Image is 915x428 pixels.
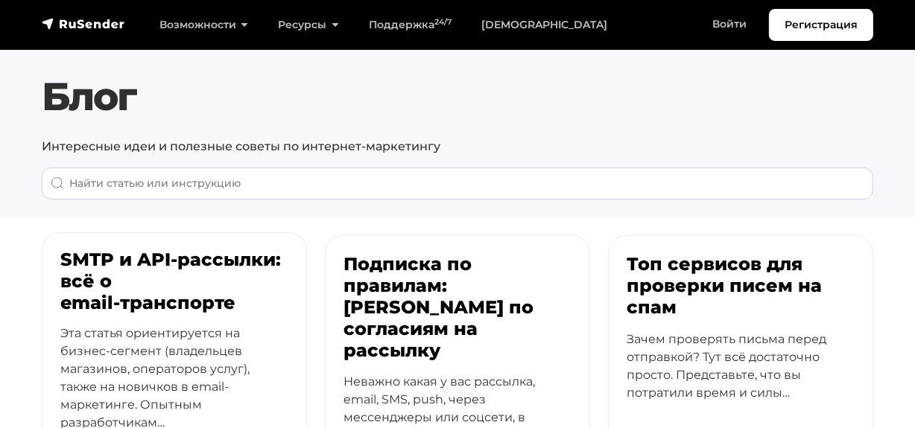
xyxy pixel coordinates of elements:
[263,10,353,40] a: Ресурсы
[51,176,64,190] img: Поиск
[42,74,873,120] h1: Блог
[466,10,622,40] a: [DEMOGRAPHIC_DATA]
[42,16,125,31] img: RuSender
[343,254,572,361] h3: Подписка по правилам: [PERSON_NAME] по согласиям на рассылку
[60,249,288,313] h3: SMTP и API-рассылки: всё о email‑транспорте
[434,17,452,27] sup: 24/7
[42,138,873,156] p: Интересные идеи и полезные советы по интернет-маркетингу
[354,10,466,40] a: Поддержка24/7
[769,9,873,41] a: Регистрация
[697,9,762,39] a: Войти
[145,10,263,40] a: Возможности
[42,167,873,199] input: When autocomplete results are available use up and down arrows to review and enter to go to the d...
[627,254,855,318] h3: Топ сервисов для проверки писем на спам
